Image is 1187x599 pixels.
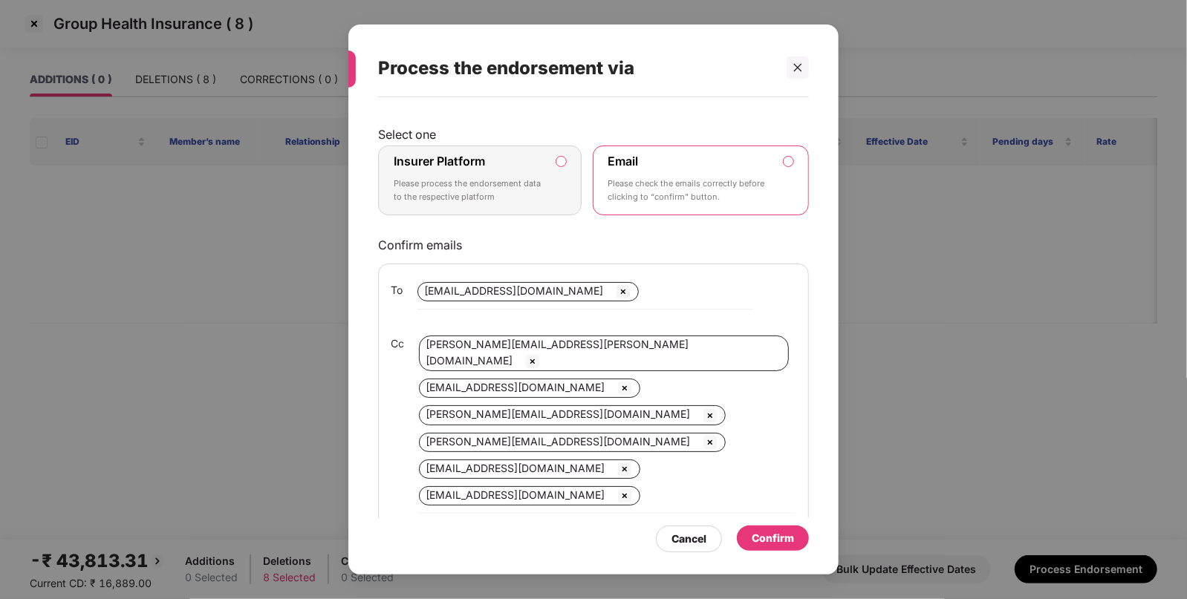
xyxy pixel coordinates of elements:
span: [PERSON_NAME][EMAIL_ADDRESS][DOMAIN_NAME] [426,435,690,448]
img: svg+xml;base64,PHN2ZyBpZD0iQ3Jvc3MtMzJ4MzIiIHhtbG5zPSJodHRwOi8vd3d3LnczLm9yZy8yMDAwL3N2ZyIgd2lkdG... [616,487,634,505]
p: Please check the emails correctly before clicking to “confirm” button. [608,177,773,203]
span: [EMAIL_ADDRESS][DOMAIN_NAME] [424,284,603,297]
div: Confirm [752,530,794,546]
input: EmailPlease check the emails correctly before clicking to “confirm” button. [784,157,793,166]
img: svg+xml;base64,PHN2ZyBpZD0iQ3Jvc3MtMzJ4MzIiIHhtbG5zPSJodHRwOi8vd3d3LnczLm9yZy8yMDAwL3N2ZyIgd2lkdG... [701,407,719,425]
img: svg+xml;base64,PHN2ZyBpZD0iQ3Jvc3MtMzJ4MzIiIHhtbG5zPSJodHRwOi8vd3d3LnczLm9yZy8yMDAwL3N2ZyIgd2lkdG... [616,379,634,397]
label: Email [608,154,639,168]
span: [EMAIL_ADDRESS][DOMAIN_NAME] [426,381,605,393]
p: Select one [378,127,809,142]
img: svg+xml;base64,PHN2ZyBpZD0iQ3Jvc3MtMzJ4MzIiIHhtbG5zPSJodHRwOi8vd3d3LnczLm9yZy8yMDAwL3N2ZyIgd2lkdG... [614,283,632,301]
span: [EMAIL_ADDRESS][DOMAIN_NAME] [426,462,605,474]
div: Process the endorsement via [378,39,773,97]
img: svg+xml;base64,PHN2ZyBpZD0iQ3Jvc3MtMzJ4MzIiIHhtbG5zPSJodHRwOi8vd3d3LnczLm9yZy8yMDAwL3N2ZyIgd2lkdG... [616,460,634,478]
div: Cancel [671,531,706,547]
span: To [391,282,403,298]
span: close [793,62,803,73]
img: svg+xml;base64,PHN2ZyBpZD0iQ3Jvc3MtMzJ4MzIiIHhtbG5zPSJodHRwOi8vd3d3LnczLm9yZy8yMDAwL3N2ZyIgd2lkdG... [701,433,719,451]
span: [PERSON_NAME][EMAIL_ADDRESS][DOMAIN_NAME] [426,407,690,420]
span: [EMAIL_ADDRESS][DOMAIN_NAME] [426,488,605,501]
span: [PERSON_NAME][EMAIL_ADDRESS][PERSON_NAME][DOMAIN_NAME] [426,338,689,367]
input: Insurer PlatformPlease process the endorsement data to the respective platform [556,157,566,166]
span: Cc [391,335,404,352]
img: svg+xml;base64,PHN2ZyBpZD0iQ3Jvc3MtMzJ4MzIiIHhtbG5zPSJodHRwOi8vd3d3LnczLm9yZy8yMDAwL3N2ZyIgd2lkdG... [524,353,542,370]
label: Insurer Platform [394,154,485,168]
p: Confirm emails [378,238,809,252]
p: Please process the endorsement data to the respective platform [394,177,545,203]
